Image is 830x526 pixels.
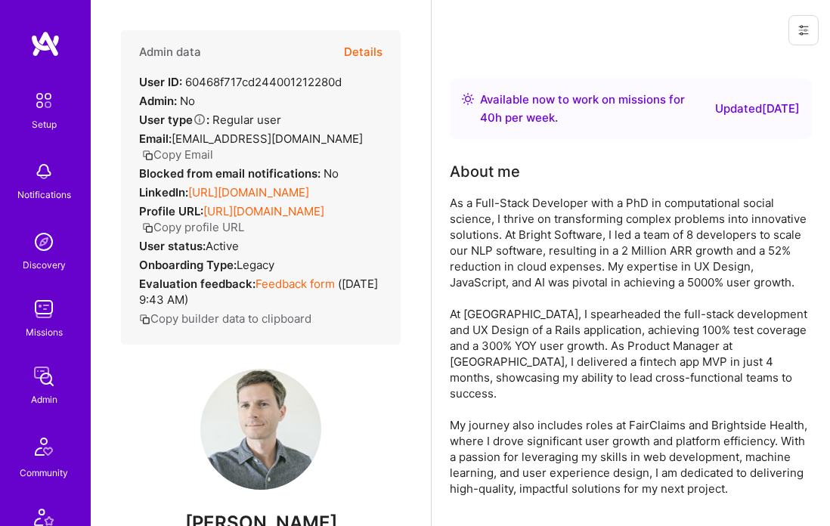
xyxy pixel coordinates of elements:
[203,204,324,218] a: [URL][DOMAIN_NAME]
[28,85,60,116] img: setup
[142,150,153,161] i: icon Copy
[344,30,382,74] button: Details
[139,131,172,146] strong: Email:
[237,258,274,272] span: legacy
[139,276,382,308] div: ( [DATE] 9:43 AM )
[23,257,66,273] div: Discovery
[206,239,239,253] span: Active
[139,166,339,181] div: No
[29,156,59,187] img: bell
[139,74,342,90] div: 60468f717cd244001212280d
[29,227,59,257] img: discovery
[139,277,256,291] strong: Evaluation feedback:
[142,219,244,235] button: Copy profile URL
[139,204,203,218] strong: Profile URL:
[480,110,495,125] span: 40
[139,239,206,253] strong: User status:
[139,94,177,108] strong: Admin:
[715,100,800,118] div: Updated [DATE]
[139,113,209,127] strong: User type :
[256,277,335,291] a: Feedback form
[139,45,201,59] h4: Admin data
[139,93,195,109] div: No
[139,166,324,181] strong: Blocked from email notifications:
[29,361,59,391] img: admin teamwork
[172,131,363,146] span: [EMAIL_ADDRESS][DOMAIN_NAME]
[30,30,60,57] img: logo
[26,429,62,465] img: Community
[200,369,321,490] img: User Avatar
[139,258,237,272] strong: Onboarding Type:
[450,160,520,183] div: About me
[139,311,311,326] button: Copy builder data to clipboard
[142,222,153,234] i: icon Copy
[17,187,71,203] div: Notifications
[32,116,57,132] div: Setup
[26,324,63,340] div: Missions
[462,93,474,105] img: Availability
[20,465,68,481] div: Community
[139,314,150,325] i: icon Copy
[188,185,309,200] a: [URL][DOMAIN_NAME]
[193,113,206,126] i: Help
[139,75,182,89] strong: User ID:
[480,91,709,127] div: Available now to work on missions for h per week .
[29,294,59,324] img: teamwork
[142,147,213,162] button: Copy Email
[139,185,188,200] strong: LinkedIn:
[450,195,812,497] div: As a Full-Stack Developer with a PhD in computational social science, I thrive on transforming co...
[31,391,57,407] div: Admin
[139,112,281,128] div: Regular user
